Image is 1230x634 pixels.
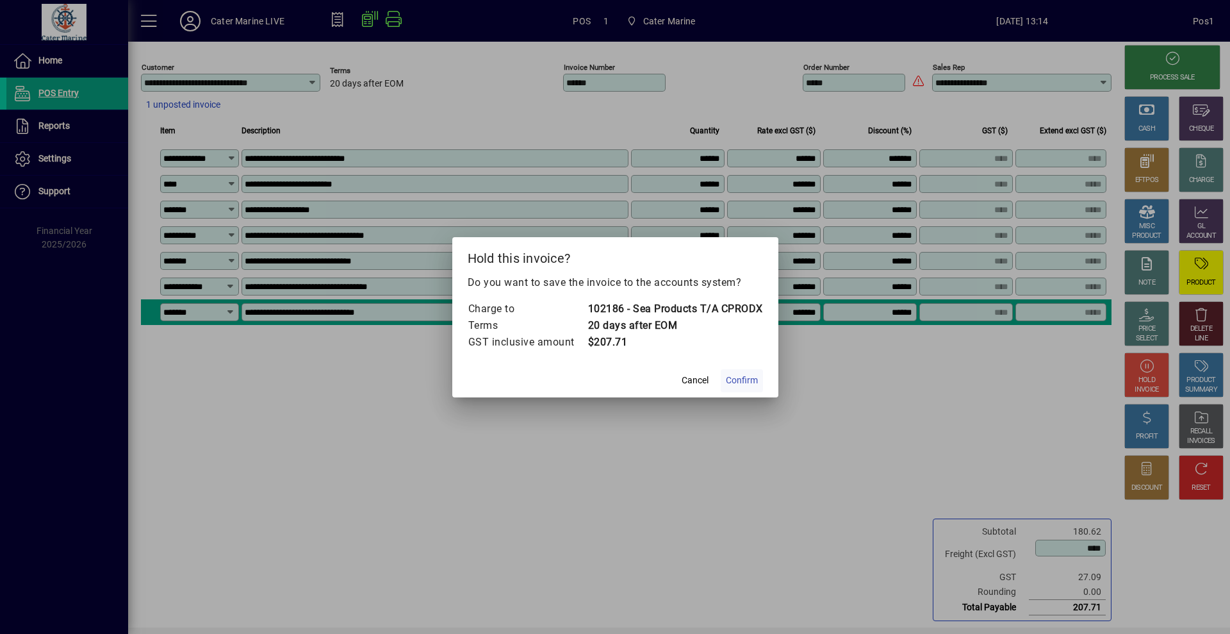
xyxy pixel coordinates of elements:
span: Confirm [726,374,758,387]
button: Cancel [675,369,716,392]
td: Terms [468,317,587,334]
td: 20 days after EOM [587,317,763,334]
td: 102186 - Sea Products T/A CPRODX [587,301,763,317]
h2: Hold this invoice? [452,237,778,274]
button: Confirm [721,369,763,392]
td: $207.71 [587,334,763,351]
td: Charge to [468,301,587,317]
td: GST inclusive amount [468,334,587,351]
span: Cancel [682,374,709,387]
p: Do you want to save the invoice to the accounts system? [468,275,763,290]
